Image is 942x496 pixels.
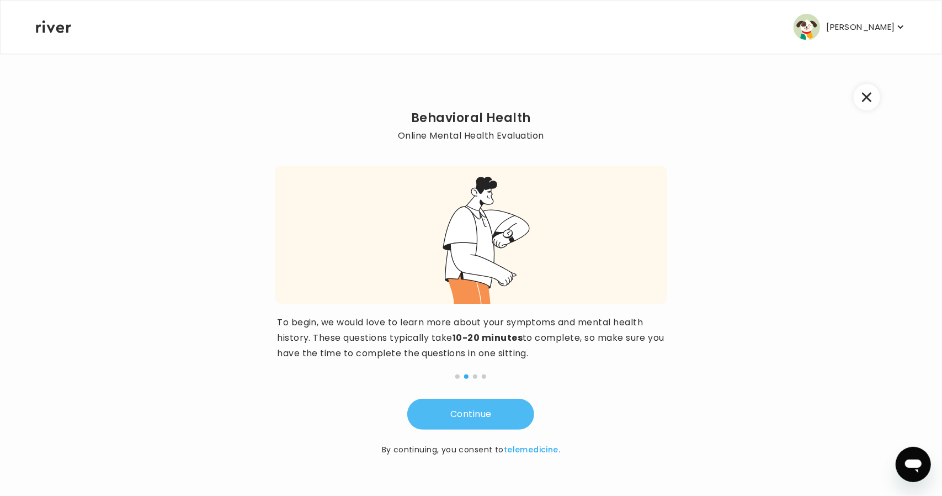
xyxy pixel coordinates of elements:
[504,444,560,455] a: telemedicine.
[794,14,820,40] img: user avatar
[794,14,906,40] button: user avatar[PERSON_NAME]
[275,110,667,126] h2: Behavioral Health
[382,443,561,456] p: By continuing, you consent to
[407,399,534,430] button: Continue
[275,128,667,144] p: Online Mental Health Evaluation
[277,315,665,361] p: To begin, we would love to learn more about your symptoms and mental health history. These questi...
[827,19,895,35] p: [PERSON_NAME]
[896,447,931,482] iframe: Button to launch messaging window
[412,177,530,304] img: visit complete graphic
[453,331,523,344] strong: 10-20 minutes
